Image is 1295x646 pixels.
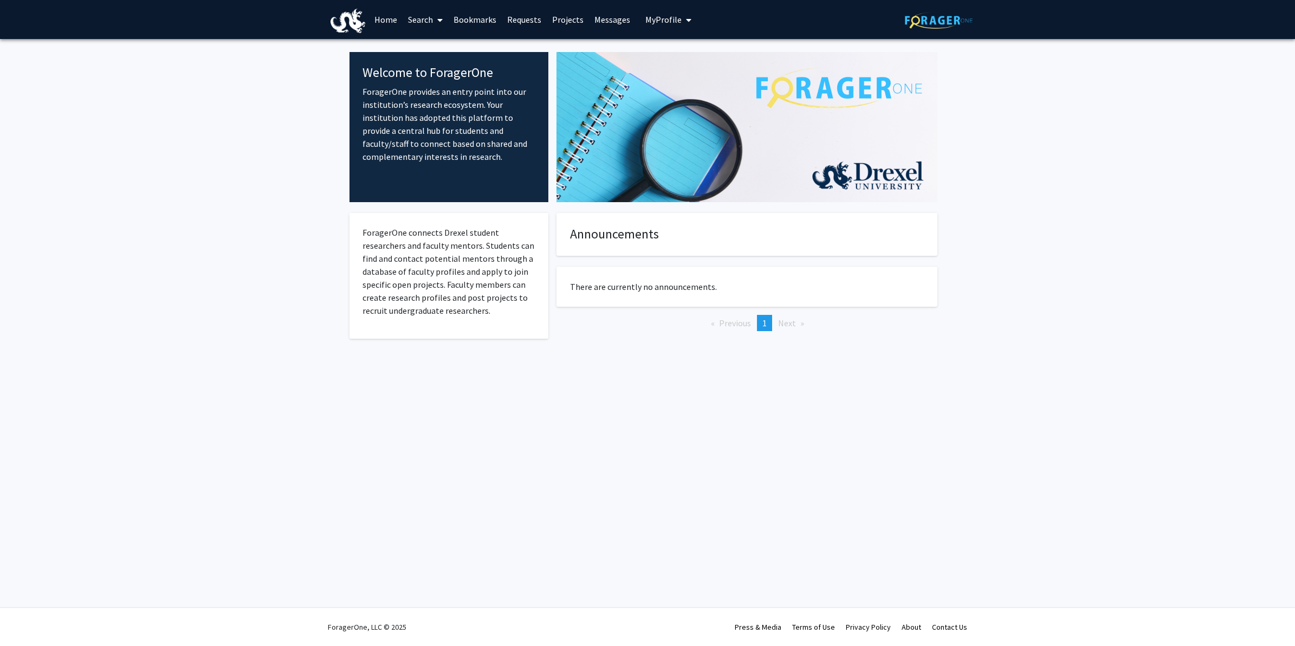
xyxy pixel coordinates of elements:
[645,14,682,25] span: My Profile
[403,1,448,38] a: Search
[547,1,589,38] a: Projects
[328,608,406,646] div: ForagerOne, LLC © 2025
[369,1,403,38] a: Home
[905,12,973,29] img: ForagerOne Logo
[762,318,767,328] span: 1
[448,1,502,38] a: Bookmarks
[778,318,796,328] span: Next
[570,280,924,293] p: There are currently no announcements.
[589,1,636,38] a: Messages
[902,622,921,632] a: About
[8,597,46,638] iframe: Chat
[735,622,781,632] a: Press & Media
[932,622,967,632] a: Contact Us
[502,1,547,38] a: Requests
[362,85,535,163] p: ForagerOne provides an entry point into our institution’s research ecosystem. Your institution ha...
[719,318,751,328] span: Previous
[331,9,365,33] img: Drexel University Logo
[362,65,535,81] h4: Welcome to ForagerOne
[570,227,924,242] h4: Announcements
[846,622,891,632] a: Privacy Policy
[792,622,835,632] a: Terms of Use
[362,226,535,317] p: ForagerOne connects Drexel student researchers and faculty mentors. Students can find and contact...
[556,52,937,202] img: Cover Image
[556,315,937,331] ul: Pagination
